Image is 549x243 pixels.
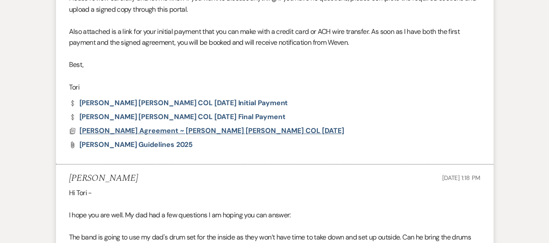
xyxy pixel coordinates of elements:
[69,59,480,70] p: Best,
[69,100,288,107] a: [PERSON_NAME] [PERSON_NAME] COL [DATE] Initial Payment
[442,174,480,182] span: [DATE] 1:18 PM
[69,173,138,184] h5: [PERSON_NAME]
[69,113,286,120] a: [PERSON_NAME] [PERSON_NAME] COL [DATE] Final Payment
[69,82,480,93] p: Tori
[79,140,193,149] span: [PERSON_NAME] Guidelines 2025
[79,126,346,136] button: [PERSON_NAME] Agreement ~ [PERSON_NAME] [PERSON_NAME] COL [DATE]
[69,26,480,48] p: Also attached is a link for your initial payment that you can make with a credit card or ACH wire...
[79,141,193,148] a: [PERSON_NAME] Guidelines 2025
[79,126,344,135] span: [PERSON_NAME] Agreement ~ [PERSON_NAME] [PERSON_NAME] COL [DATE]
